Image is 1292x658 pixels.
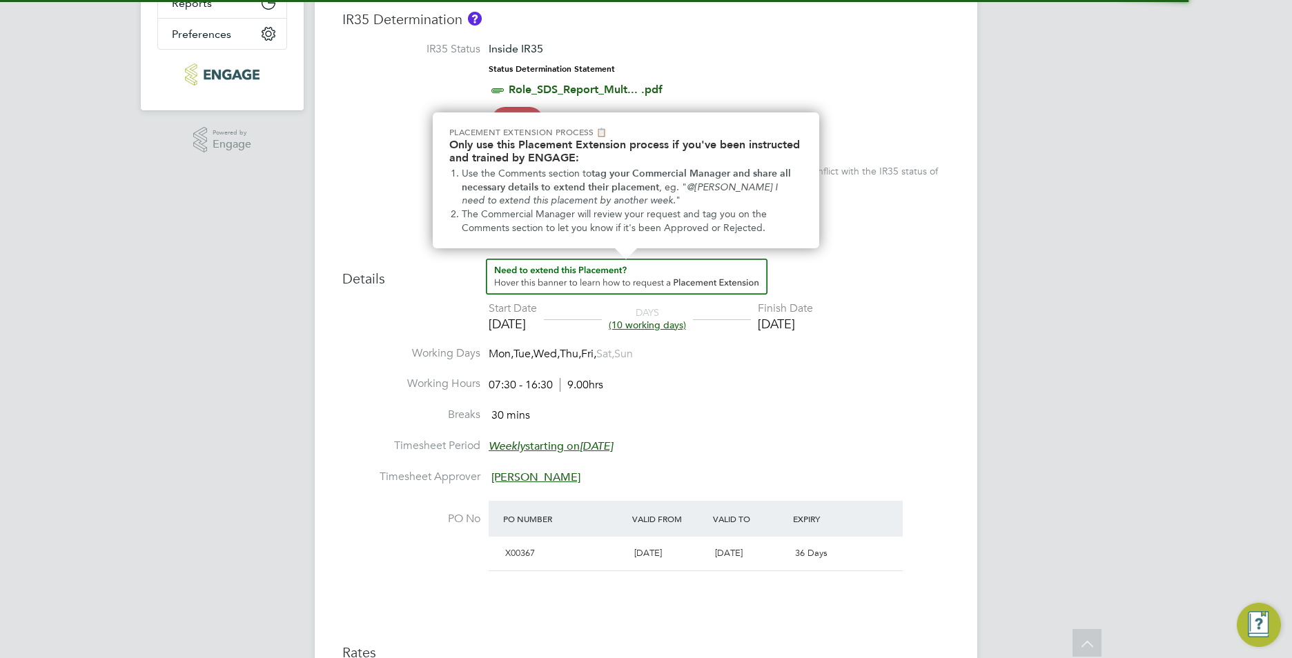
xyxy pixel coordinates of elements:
[659,181,687,193] span: , eg. "
[709,506,790,531] div: Valid To
[342,377,480,391] label: Working Hours
[342,259,950,288] h3: Details
[795,547,828,559] span: 36 Days
[491,470,580,484] span: [PERSON_NAME]
[489,439,525,453] em: Weekly
[462,181,781,207] em: @[PERSON_NAME] I need to extend this placement by another week.
[560,347,581,361] span: Thu,
[580,439,613,453] em: [DATE]
[449,126,803,138] p: Placement Extension Process 📋
[172,28,231,41] span: Preferences
[342,408,480,422] label: Breaks
[609,319,686,331] span: (10 working days)
[505,547,535,559] span: X00367
[157,63,287,86] a: Go to home page
[342,10,950,28] h3: IR35 Determination
[489,347,513,361] span: Mon,
[489,301,537,316] div: Start Date
[342,346,480,361] label: Working Days
[342,113,480,128] label: IR35 Risk
[629,506,709,531] div: Valid From
[342,512,480,526] label: PO No
[342,42,480,57] label: IR35 Status
[1237,603,1281,647] button: Engage Resource Center
[634,547,662,559] span: [DATE]
[462,168,794,193] strong: tag your Commercial Manager and share all necessary details to extend their placement
[758,316,813,332] div: [DATE]
[489,316,537,332] div: [DATE]
[213,127,251,139] span: Powered by
[486,259,767,295] button: How to extend a Placement?
[602,306,693,331] div: DAYS
[489,64,615,74] strong: Status Determination Statement
[500,506,629,531] div: PO Number
[560,378,603,392] span: 9.00hrs
[758,301,813,316] div: Finish Date
[462,208,803,235] li: The Commercial Manager will review your request and tag you on the Comments section to let you kn...
[790,506,870,531] div: Expiry
[342,439,480,453] label: Timesheet Period
[449,138,803,164] h2: Only use this Placement Extension process if you've been instructed and trained by ENGAGE:
[715,547,743,559] span: [DATE]
[489,42,543,55] span: Inside IR35
[489,378,603,392] div: 07:30 - 16:30
[491,408,530,422] span: 30 mins
[433,112,819,248] div: Need to extend this Placement? Hover this banner.
[534,347,560,361] span: Wed,
[213,139,251,150] span: Engage
[509,83,663,96] a: Role_SDS_Report_Mult... .pdf
[491,107,543,134] span: High
[185,63,259,86] img: northbuildrecruit-logo-retina.png
[596,347,614,361] span: Sat,
[581,347,596,361] span: Fri,
[513,347,534,361] span: Tue,
[489,439,613,453] span: starting on
[462,168,591,179] span: Use the Comments section to
[614,347,633,361] span: Sun
[342,470,480,484] label: Timesheet Approver
[676,195,681,206] span: "
[468,12,482,26] button: About IR35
